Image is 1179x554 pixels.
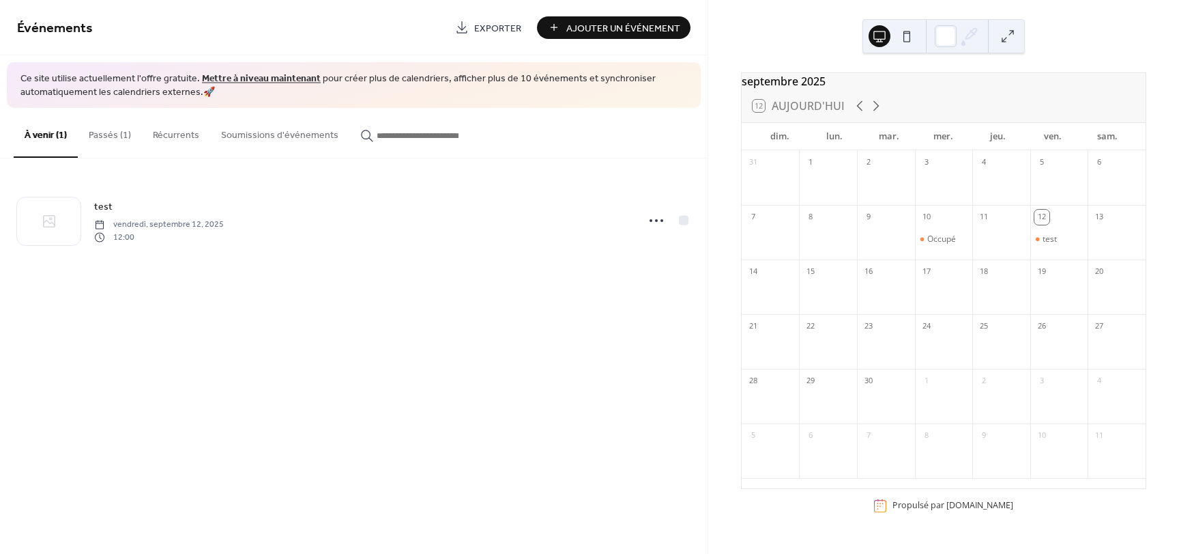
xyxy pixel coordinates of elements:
[862,123,916,150] div: mar.
[976,210,991,225] div: 11
[892,499,1013,511] div: Propulsé par
[746,210,761,225] div: 7
[94,200,113,214] span: test
[1034,428,1049,443] div: 10
[742,73,1146,89] div: septembre 2025
[919,428,934,443] div: 8
[746,319,761,334] div: 21
[976,264,991,279] div: 18
[474,21,521,36] span: Exporter
[445,16,532,39] a: Exporter
[17,15,93,42] span: Événements
[1092,210,1107,225] div: 13
[94,199,113,214] a: test
[919,374,934,389] div: 1
[746,374,761,389] div: 28
[94,219,224,231] span: vendredi, septembre 12, 2025
[746,264,761,279] div: 14
[927,234,956,245] div: Occupé
[861,428,876,443] div: 7
[976,374,991,389] div: 2
[202,70,321,88] a: Mettre à niveau maintenant
[803,374,818,389] div: 29
[746,155,761,170] div: 31
[919,155,934,170] div: 3
[861,374,876,389] div: 30
[919,264,934,279] div: 17
[971,123,1025,150] div: jeu.
[861,155,876,170] div: 2
[78,108,142,156] button: Passés (1)
[807,123,862,150] div: lun.
[210,108,349,156] button: Soumissions d'événements
[753,123,807,150] div: dim.
[1034,319,1049,334] div: 26
[946,499,1013,511] a: [DOMAIN_NAME]
[1030,234,1088,245] div: test
[1025,123,1080,150] div: ven.
[1092,264,1107,279] div: 20
[1092,428,1107,443] div: 11
[861,210,876,225] div: 9
[1034,374,1049,389] div: 3
[1034,210,1049,225] div: 12
[976,319,991,334] div: 25
[566,21,680,36] span: Ajouter Un Événement
[1080,123,1135,150] div: sam.
[1034,264,1049,279] div: 19
[537,16,690,39] button: Ajouter Un Événement
[919,210,934,225] div: 10
[803,428,818,443] div: 6
[1034,155,1049,170] div: 5
[1043,234,1057,245] div: test
[915,234,973,245] div: Occupé
[919,319,934,334] div: 24
[803,264,818,279] div: 15
[916,123,971,150] div: mer.
[142,108,210,156] button: Récurrents
[976,155,991,170] div: 4
[803,155,818,170] div: 1
[746,428,761,443] div: 5
[14,108,78,158] button: À venir (1)
[1092,319,1107,334] div: 27
[861,264,876,279] div: 16
[976,428,991,443] div: 9
[803,319,818,334] div: 22
[803,210,818,225] div: 8
[94,231,224,243] span: 12:00
[1092,155,1107,170] div: 6
[20,72,687,99] span: Ce site utilise actuellement l'offre gratuite. pour créer plus de calendriers, afficher plus de 1...
[861,319,876,334] div: 23
[1092,374,1107,389] div: 4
